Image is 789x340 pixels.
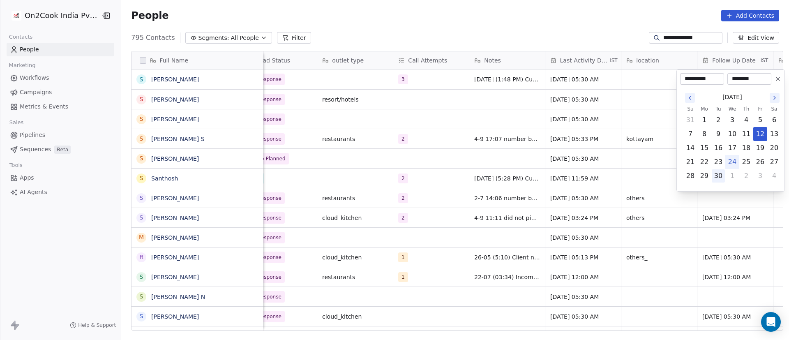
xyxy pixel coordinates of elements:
[684,113,697,127] button: Sunday, August 31st, 2025
[740,141,753,155] button: Thursday, September 18th, 2025
[698,113,711,127] button: Monday, September 1st, 2025
[754,127,767,141] button: Friday, September 12th, 2025, selected
[683,105,781,183] table: September 2025
[712,141,725,155] button: Tuesday, September 16th, 2025
[768,155,781,169] button: Saturday, September 27th, 2025
[726,141,739,155] button: Wednesday, September 17th, 2025
[711,105,725,113] th: Tuesday
[725,105,739,113] th: Wednesday
[754,113,767,127] button: Friday, September 5th, 2025
[712,127,725,141] button: Tuesday, September 9th, 2025
[712,155,725,169] button: Tuesday, September 23rd, 2025
[726,155,739,169] button: Today, Wednesday, September 24th, 2025
[684,155,697,169] button: Sunday, September 21st, 2025
[768,169,781,183] button: Saturday, October 4th, 2025
[684,141,697,155] button: Sunday, September 14th, 2025
[768,113,781,127] button: Saturday, September 6th, 2025
[712,113,725,127] button: Tuesday, September 2nd, 2025
[698,127,711,141] button: Monday, September 8th, 2025
[740,155,753,169] button: Thursday, September 25th, 2025
[726,127,739,141] button: Wednesday, September 10th, 2025
[740,113,753,127] button: Thursday, September 4th, 2025
[739,105,753,113] th: Thursday
[698,141,711,155] button: Monday, September 15th, 2025
[754,155,767,169] button: Friday, September 26th, 2025
[712,169,725,183] button: Tuesday, September 30th, 2025
[770,93,780,103] button: Go to the Next Month
[698,169,711,183] button: Monday, September 29th, 2025
[740,127,753,141] button: Thursday, September 11th, 2025
[767,105,781,113] th: Saturday
[726,113,739,127] button: Wednesday, September 3rd, 2025
[698,155,711,169] button: Monday, September 22nd, 2025
[768,127,781,141] button: Saturday, September 13th, 2025
[754,169,767,183] button: Friday, October 3rd, 2025
[683,105,697,113] th: Sunday
[722,93,742,102] span: [DATE]
[684,127,697,141] button: Sunday, September 7th, 2025
[726,169,739,183] button: Wednesday, October 1st, 2025
[740,169,753,183] button: Thursday, October 2nd, 2025
[753,105,767,113] th: Friday
[768,141,781,155] button: Saturday, September 20th, 2025
[684,169,697,183] button: Sunday, September 28th, 2025
[685,93,695,103] button: Go to the Previous Month
[754,141,767,155] button: Friday, September 19th, 2025
[697,105,711,113] th: Monday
